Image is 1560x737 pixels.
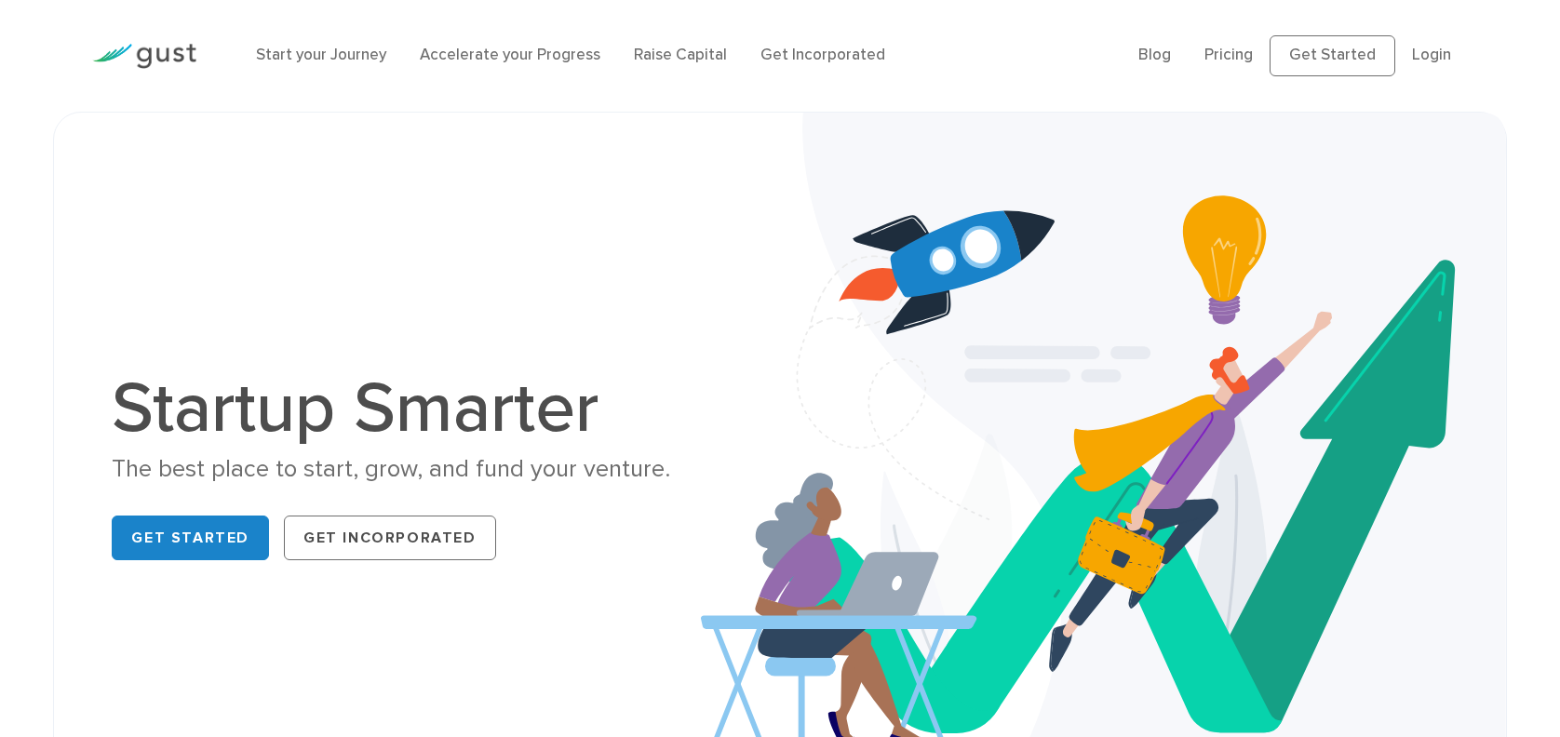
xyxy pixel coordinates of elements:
a: Get Incorporated [760,46,885,64]
a: Pricing [1204,46,1253,64]
a: Accelerate your Progress [420,46,600,64]
h1: Startup Smarter [112,373,754,444]
a: Get Started [1270,35,1395,76]
a: Blog [1138,46,1171,64]
img: Gust Logo [92,44,196,69]
a: Get Incorporated [284,516,496,560]
a: Start your Journey [256,46,386,64]
a: Raise Capital [634,46,727,64]
a: Login [1412,46,1451,64]
a: Get Started [112,516,269,560]
div: The best place to start, grow, and fund your venture. [112,453,754,486]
